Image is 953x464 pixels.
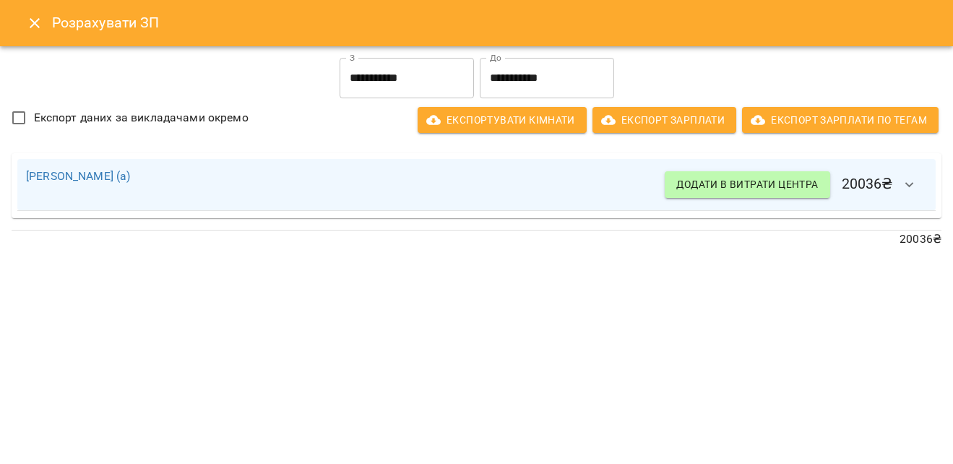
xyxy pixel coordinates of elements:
span: Експорт Зарплати [604,111,725,129]
button: Додати в витрати центра [665,171,829,197]
span: Експорт даних за викладачами окремо [34,109,249,126]
span: Додати в витрати центра [676,176,818,193]
button: Експортувати кімнати [418,107,587,133]
button: Експорт Зарплати по тегам [742,107,939,133]
button: Close [17,6,52,40]
h6: 20036 ₴ [665,168,927,202]
h6: Розрахувати ЗП [52,12,936,34]
span: Експортувати кімнати [429,111,575,129]
span: Експорт Зарплати по тегам [754,111,927,129]
button: Експорт Зарплати [592,107,736,133]
a: [PERSON_NAME] (а) [26,169,131,183]
p: 20036 ₴ [12,231,941,248]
